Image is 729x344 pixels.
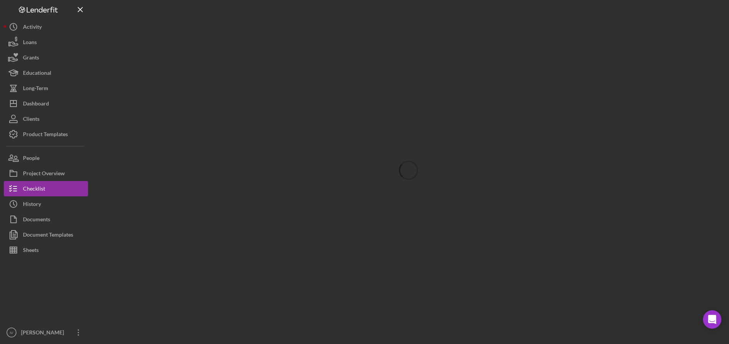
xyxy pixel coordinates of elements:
button: Project Overview [4,166,88,181]
button: Grants [4,50,88,65]
div: People [23,150,39,168]
button: Dashboard [4,96,88,111]
div: Documents [23,212,50,229]
div: Activity [23,19,42,36]
button: IV[PERSON_NAME] [4,325,88,340]
button: People [4,150,88,166]
button: Sheets [4,242,88,258]
button: Documents [4,212,88,227]
button: Educational [4,65,88,81]
button: Product Templates [4,127,88,142]
div: History [23,196,41,214]
div: Product Templates [23,127,68,144]
div: Dashboard [23,96,49,113]
div: Sheets [23,242,39,260]
div: Open Intercom Messenger [703,310,721,329]
button: History [4,196,88,212]
div: Educational [23,65,51,82]
div: Grants [23,50,39,67]
text: IV [10,331,13,335]
button: Activity [4,19,88,35]
button: Clients [4,111,88,127]
div: Long-Term [23,81,48,98]
div: Project Overview [23,166,65,183]
button: Checklist [4,181,88,196]
div: Document Templates [23,227,73,244]
button: Document Templates [4,227,88,242]
div: Loans [23,35,37,52]
div: Checklist [23,181,45,198]
button: Loans [4,35,88,50]
div: [PERSON_NAME] [19,325,69,342]
button: Long-Term [4,81,88,96]
div: Clients [23,111,39,128]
